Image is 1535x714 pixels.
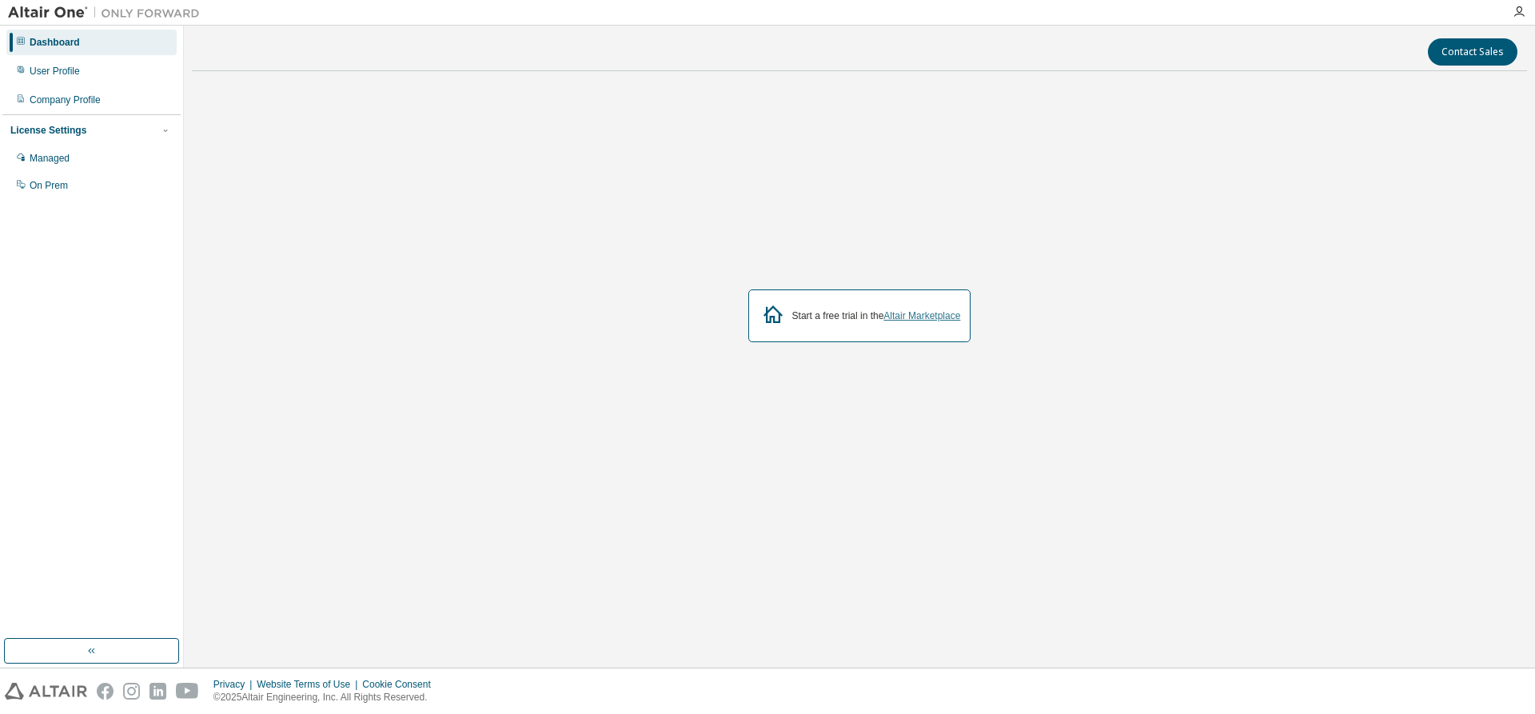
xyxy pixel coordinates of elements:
div: License Settings [10,124,86,137]
div: Start a free trial in the [792,309,961,322]
img: linkedin.svg [150,683,166,700]
img: altair_logo.svg [5,683,87,700]
button: Contact Sales [1428,38,1517,66]
img: facebook.svg [97,683,114,700]
a: Altair Marketplace [883,310,960,321]
div: Privacy [213,678,257,691]
div: Cookie Consent [362,678,440,691]
div: On Prem [30,179,68,192]
img: instagram.svg [123,683,140,700]
div: Managed [30,152,70,165]
div: User Profile [30,65,80,78]
div: Dashboard [30,36,80,49]
p: © 2025 Altair Engineering, Inc. All Rights Reserved. [213,691,441,704]
img: youtube.svg [176,683,199,700]
img: Altair One [8,5,208,21]
div: Company Profile [30,94,101,106]
div: Website Terms of Use [257,678,362,691]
